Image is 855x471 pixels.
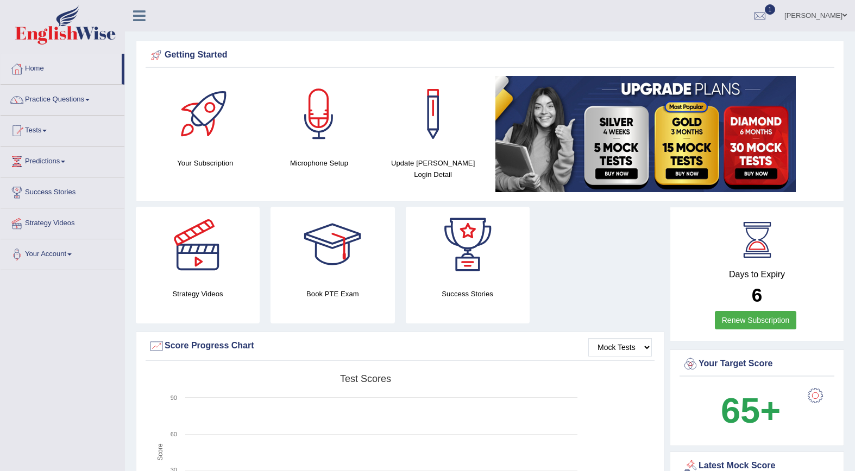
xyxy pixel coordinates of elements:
text: 90 [171,394,177,401]
a: Renew Subscription [715,311,797,329]
a: Strategy Videos [1,208,124,235]
span: 1 [765,4,776,15]
div: Your Target Score [682,356,832,372]
b: 65+ [721,391,781,430]
h4: Success Stories [406,288,530,300]
a: Practice Questions [1,85,124,112]
h4: Book PTE Exam [271,288,394,300]
img: small5.jpg [495,76,796,192]
tspan: Score [156,443,164,461]
div: Getting Started [148,47,832,63]
h4: Days to Expiry [682,270,832,279]
tspan: Test scores [340,373,391,384]
h4: Microphone Setup [268,157,371,169]
h4: Strategy Videos [136,288,260,300]
a: Predictions [1,147,124,174]
text: 60 [171,431,177,437]
a: Tests [1,116,124,143]
a: Success Stories [1,177,124,205]
a: Home [1,54,122,81]
h4: Your Subscription [154,157,257,169]
a: Your Account [1,239,124,266]
div: Score Progress Chart [148,338,652,354]
b: 6 [752,284,762,305]
h4: Update [PERSON_NAME] Login Detail [381,157,485,180]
